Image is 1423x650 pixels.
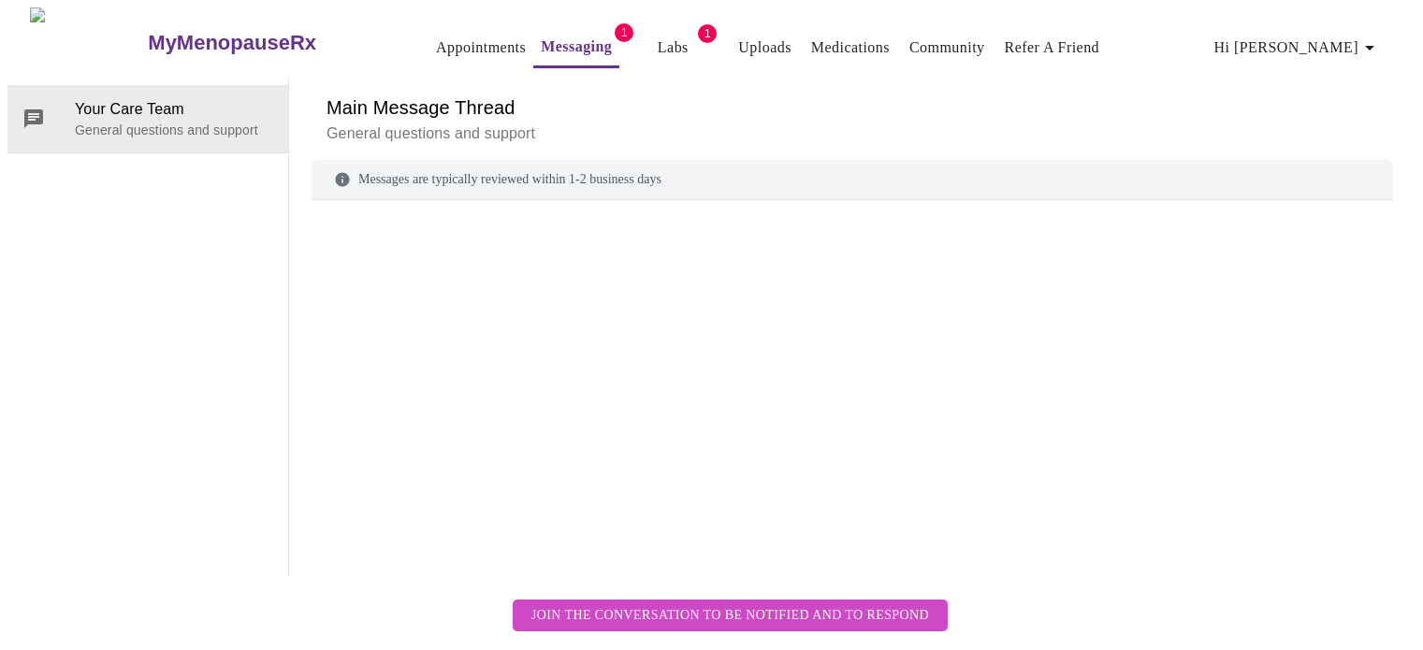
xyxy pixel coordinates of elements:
h6: Main Message Thread [327,93,1378,123]
p: General questions and support [327,123,1378,145]
span: 1 [698,24,717,43]
div: Messages are typically reviewed within 1-2 business days [312,160,1393,200]
button: Appointments [428,29,533,66]
a: Medications [811,35,890,61]
button: Labs [643,29,703,66]
button: Uploads [731,29,799,66]
p: General questions and support [75,121,273,139]
span: Hi [PERSON_NAME] [1214,35,1381,61]
a: Refer a Friend [1005,35,1100,61]
a: Uploads [738,35,791,61]
a: Messaging [541,34,612,60]
a: Appointments [436,35,526,61]
img: MyMenopauseRx Logo [30,7,146,78]
a: Labs [658,35,689,61]
h3: MyMenopauseRx [148,31,316,55]
button: Hi [PERSON_NAME] [1207,29,1388,66]
button: Medications [804,29,897,66]
div: Your Care TeamGeneral questions and support [7,85,288,152]
button: Messaging [533,28,619,68]
span: 1 [615,23,633,42]
button: Community [902,29,993,66]
a: Community [909,35,985,61]
a: MyMenopauseRx [146,10,391,76]
button: Refer a Friend [997,29,1108,66]
span: Your Care Team [75,98,273,121]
